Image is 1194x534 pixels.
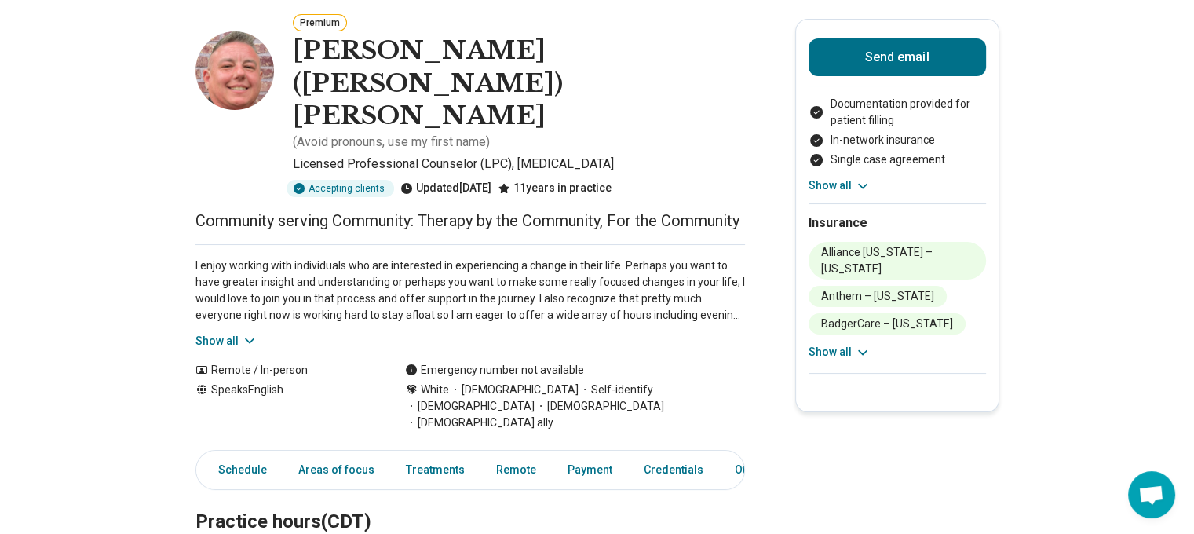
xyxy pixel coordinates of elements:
div: Accepting clients [287,180,394,197]
li: Documentation provided for patient filling [809,96,986,129]
div: Open chat [1128,471,1175,518]
ul: Payment options [809,96,986,168]
li: Alliance [US_STATE] – [US_STATE] [809,242,986,280]
a: Payment [558,454,622,486]
li: Anthem – [US_STATE] [809,286,947,307]
li: Single case agreement [809,152,986,168]
div: Remote / In-person [195,362,374,379]
a: Treatments [396,454,474,486]
button: Show all [809,344,871,360]
div: Emergency number not available [405,362,584,379]
a: Remote [487,454,546,486]
button: Premium [293,14,347,31]
a: Schedule [199,454,276,486]
div: Updated [DATE] [400,180,491,197]
h1: [PERSON_NAME] ([PERSON_NAME]) [PERSON_NAME] [293,35,745,133]
p: Licensed Professional Counselor (LPC), [MEDICAL_DATA] [293,155,745,174]
div: Speaks English [195,382,374,431]
button: Show all [195,333,257,349]
span: [DEMOGRAPHIC_DATA] [449,382,579,398]
span: [DEMOGRAPHIC_DATA] ally [405,415,553,431]
span: [DEMOGRAPHIC_DATA] [535,398,664,415]
li: In-network insurance [809,132,986,148]
h2: Insurance [809,214,986,232]
button: Show all [809,177,871,194]
li: BadgerCare – [US_STATE] [809,313,966,335]
img: Elaina Meier, Licensed Professional Counselor (LPC) [195,31,274,110]
button: Send email [809,38,986,76]
a: Credentials [634,454,713,486]
div: 11 years in practice [498,180,612,197]
p: I enjoy working with individuals who are interested in experiencing a change in their life. Perha... [195,258,745,324]
span: White [421,382,449,398]
span: [DEMOGRAPHIC_DATA] [405,398,535,415]
p: ( Avoid pronouns, use my first name ) [293,133,490,152]
a: Areas of focus [289,454,384,486]
a: Other [725,454,782,486]
p: Community serving Community: Therapy by the Community, For the Community [195,210,745,232]
span: Self-identify [579,382,653,398]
